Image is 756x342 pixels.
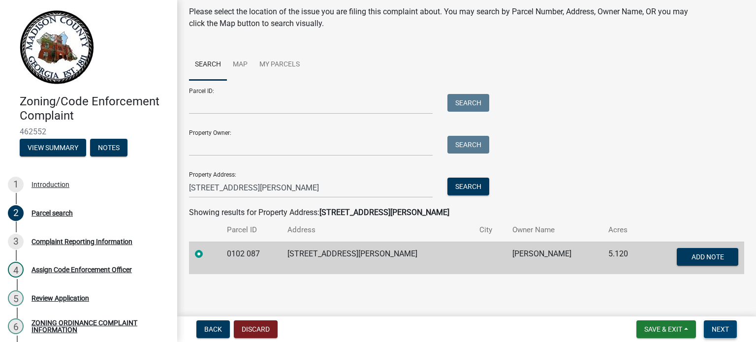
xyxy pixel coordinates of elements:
th: Acres [602,218,645,242]
div: 6 [8,318,24,334]
span: Save & Exit [644,325,682,333]
wm-modal-confirm: Summary [20,144,86,152]
div: Introduction [31,181,69,188]
span: Add Note [691,252,724,260]
img: Madison County, Georgia [20,10,94,84]
button: Back [196,320,230,338]
td: 0102 087 [221,242,282,274]
td: 5.120 [602,242,645,274]
th: Owner Name [506,218,602,242]
button: Save & Exit [636,320,696,338]
div: 2 [8,205,24,221]
div: 1 [8,177,24,192]
button: Discard [234,320,278,338]
div: Assign Code Enforcement Officer [31,266,132,273]
a: My Parcels [253,49,306,81]
button: Add Note [677,248,738,266]
button: View Summary [20,139,86,156]
button: Search [447,136,489,154]
a: Search [189,49,227,81]
span: Back [204,325,222,333]
th: Parcel ID [221,218,282,242]
span: Next [712,325,729,333]
div: 4 [8,262,24,278]
th: City [473,218,507,242]
div: ZONING ORDINANCE COMPLAINT INFORMATION [31,319,161,333]
p: Please select the location of the issue you are filing this complaint about. You may search by Pa... [189,6,691,30]
div: 3 [8,234,24,249]
div: Review Application [31,295,89,302]
button: Search [447,94,489,112]
div: Showing results for Property Address: [189,207,744,218]
span: 462552 [20,127,157,136]
div: Parcel search [31,210,73,217]
h4: Zoning/Code Enforcement Complaint [20,94,169,123]
wm-modal-confirm: Notes [90,144,127,152]
strong: [STREET_ADDRESS][PERSON_NAME] [319,208,449,217]
button: Search [447,178,489,195]
div: Complaint Reporting Information [31,238,132,245]
th: Address [282,218,473,242]
td: [PERSON_NAME] [506,242,602,274]
a: Map [227,49,253,81]
div: 5 [8,290,24,306]
button: Next [704,320,737,338]
td: [STREET_ADDRESS][PERSON_NAME] [282,242,473,274]
button: Notes [90,139,127,156]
